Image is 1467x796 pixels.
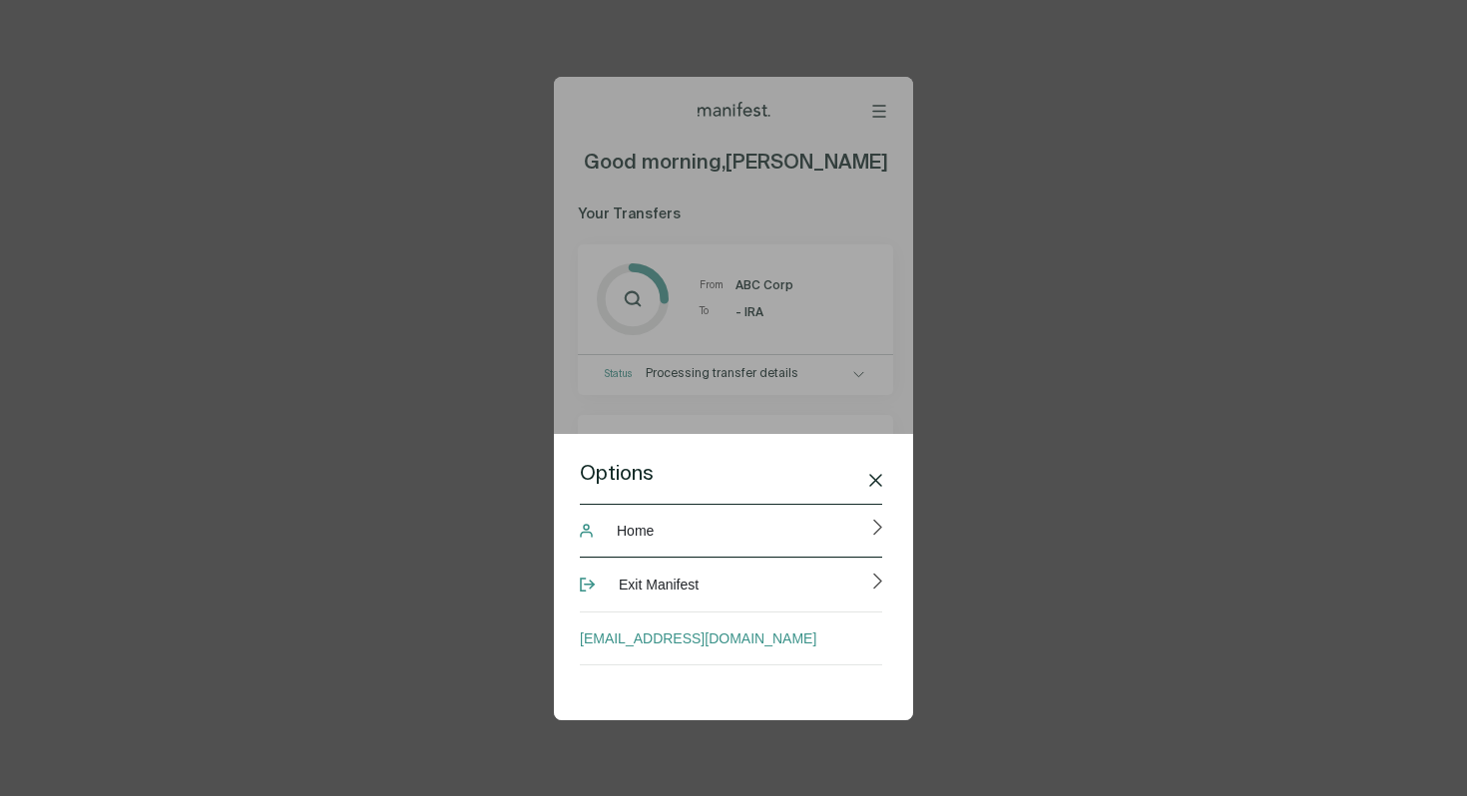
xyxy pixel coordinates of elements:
a: [EMAIL_ADDRESS][DOMAIN_NAME] [580,618,879,658]
button: Exit Manifest [580,558,882,611]
div: Options [580,462,882,488]
button: [EMAIL_ADDRESS][DOMAIN_NAME] [580,611,882,665]
span: Home [617,511,654,551]
button: Home [580,504,882,558]
span: Exit Manifest [619,565,699,604]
